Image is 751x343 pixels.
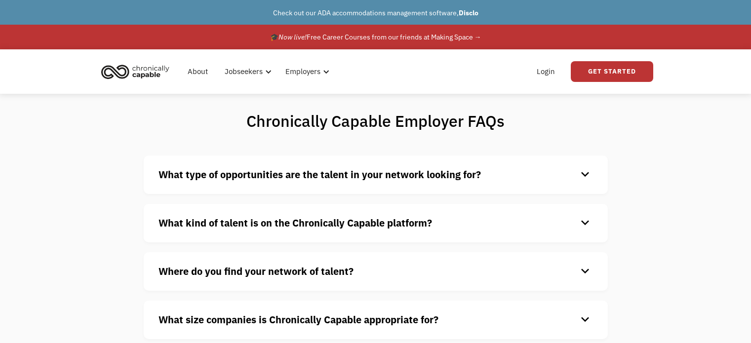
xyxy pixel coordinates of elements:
strong: Disclo [459,8,478,17]
div: 🎓 Free Career Courses from our friends at Making Space → [270,31,481,43]
div: keyboard_arrow_down [577,264,593,279]
strong: What kind of talent is on the Chronically Capable platform? [158,216,432,229]
strong: What type of opportunities are the talent in your network looking for? [158,168,481,181]
div: Employers [279,56,332,87]
em: Now live! [278,33,307,41]
a: Get Started [571,61,653,82]
h1: Chronically Capable Employer FAQs [201,111,550,131]
div: keyboard_arrow_down [577,312,593,327]
img: Chronically Capable logo [98,61,172,82]
a: Check out our ADA accommodations management software,Disclo [273,8,478,17]
a: Login [531,56,561,87]
strong: Where do you find your network of talent? [158,265,354,278]
a: home [98,61,177,82]
a: About [182,56,214,87]
div: keyboard_arrow_down [577,167,593,182]
div: Jobseekers [225,66,263,77]
div: Jobseekers [219,56,275,87]
strong: What size companies is Chronically Capable appropriate for? [158,313,438,326]
div: keyboard_arrow_down [577,216,593,230]
div: Employers [285,66,320,77]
